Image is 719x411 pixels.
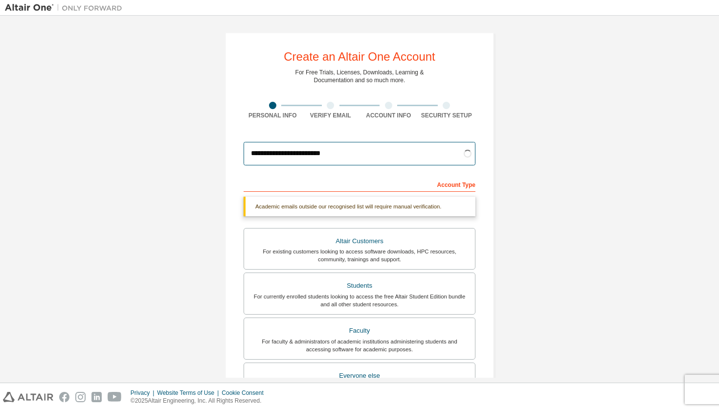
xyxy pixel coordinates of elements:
p: © 2025 Altair Engineering, Inc. All Rights Reserved. [131,397,270,405]
div: Verify Email [302,112,360,119]
div: Privacy [131,389,157,397]
div: For currently enrolled students looking to access the free Altair Student Edition bundle and all ... [250,293,469,308]
div: Altair Customers [250,234,469,248]
div: For Free Trials, Licenses, Downloads, Learning & Documentation and so much more. [295,68,424,84]
img: instagram.svg [75,392,86,402]
div: Create an Altair One Account [284,51,435,63]
img: Altair One [5,3,127,13]
img: youtube.svg [108,392,122,402]
div: Account Info [359,112,418,119]
div: For faculty & administrators of academic institutions administering students and accessing softwa... [250,338,469,353]
div: Website Terms of Use [157,389,222,397]
div: Cookie Consent [222,389,269,397]
div: Everyone else [250,369,469,383]
div: Faculty [250,324,469,338]
div: Personal Info [244,112,302,119]
div: Students [250,279,469,293]
div: Security Setup [418,112,476,119]
img: facebook.svg [59,392,69,402]
div: Academic emails outside our recognised list will require manual verification. [244,197,475,216]
div: For existing customers looking to access software downloads, HPC resources, community, trainings ... [250,248,469,263]
img: linkedin.svg [91,392,102,402]
div: Account Type [244,176,475,192]
img: altair_logo.svg [3,392,53,402]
